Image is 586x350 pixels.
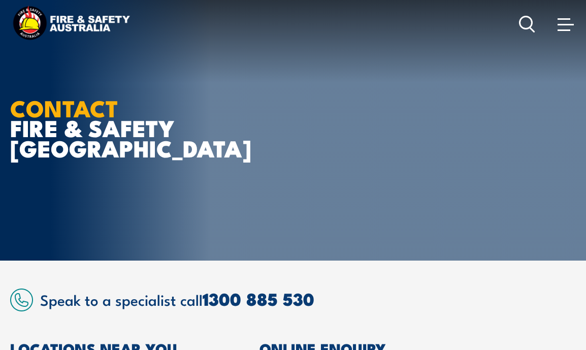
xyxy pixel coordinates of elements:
h1: FIRE & SAFETY [GEOGRAPHIC_DATA] [10,98,261,157]
strong: CONTACT [10,90,118,125]
h2: Speak to a specialist call [40,290,576,308]
a: 1300 885 530 [203,285,314,312]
